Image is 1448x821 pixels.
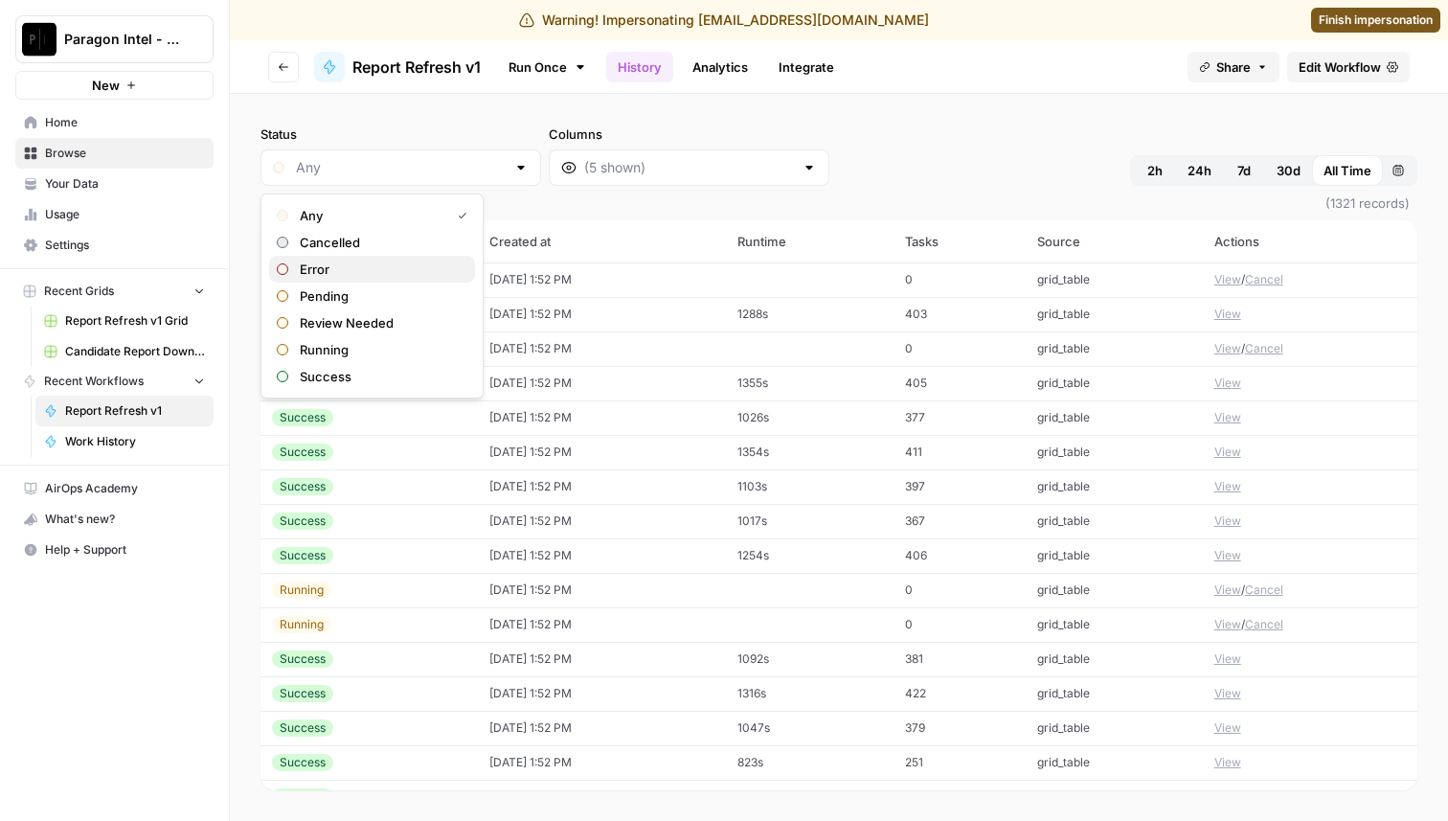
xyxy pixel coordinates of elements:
td: 0 [894,573,1026,607]
button: View [1214,271,1241,288]
label: Columns [549,125,829,144]
td: grid_table [1026,400,1203,435]
a: Home [15,107,214,138]
a: Run Once [496,51,599,83]
button: View [1214,375,1241,392]
td: grid_table [1026,642,1203,676]
span: 7d [1237,161,1251,180]
td: 1354s [726,435,894,469]
td: / [1203,607,1417,642]
a: Finish impersonation [1311,8,1440,33]
a: Settings [15,230,214,261]
span: Report Refresh v1 [65,402,205,420]
span: Recent Workflows [44,373,144,390]
a: History [606,52,673,82]
td: grid_table [1026,607,1203,642]
td: [DATE] 1:52 PM [478,469,726,504]
span: (1321 records) [260,186,1417,220]
td: 422 [894,676,1026,711]
div: What's new? [16,505,213,534]
span: Any [300,206,442,225]
td: [DATE] 1:52 PM [478,642,726,676]
button: View [1214,685,1241,702]
span: All Time [1324,161,1371,180]
td: / [1203,573,1417,607]
div: Success [272,650,333,668]
span: Edit Workflow [1299,57,1381,77]
td: [DATE] 1:52 PM [478,504,726,538]
td: 381 [894,642,1026,676]
span: Settings [45,237,205,254]
td: grid_table [1026,780,1203,814]
span: Error [300,260,460,279]
span: Review Needed [300,313,460,332]
td: 379 [894,711,1026,745]
div: Success [272,547,333,564]
span: Running [300,340,460,359]
td: grid_table [1026,262,1203,297]
input: (5 shown) [584,158,794,177]
span: Browse [45,145,205,162]
button: Share [1188,52,1279,82]
button: View [1214,754,1241,771]
td: 1092s [726,642,894,676]
span: Paragon Intel - Bill / Ty / [PERSON_NAME] R&D [64,30,180,49]
td: [DATE] 1:52 PM [478,262,726,297]
th: Created at [478,220,726,262]
button: View [1214,513,1241,530]
button: View [1214,616,1241,633]
td: grid_table [1026,435,1203,469]
td: grid_table [1026,331,1203,366]
a: Integrate [767,52,846,82]
button: 7d [1223,155,1265,186]
td: [DATE] 1:52 PM [478,607,726,642]
td: 1316s [726,676,894,711]
td: [DATE] 1:52 PM [478,780,726,814]
div: Success [272,444,333,461]
td: 823s [726,745,894,780]
td: 397 [894,469,1026,504]
td: 1047s [726,711,894,745]
td: [DATE] 1:52 PM [478,573,726,607]
button: 30d [1265,155,1312,186]
button: View [1214,719,1241,737]
td: 367 [894,504,1026,538]
td: 405 [894,366,1026,400]
span: Your Data [45,175,205,193]
td: grid_table [1026,538,1203,573]
td: / [1203,262,1417,297]
a: Analytics [681,52,759,82]
a: Work History [35,426,214,457]
td: 411 [894,435,1026,469]
td: [DATE] 1:52 PM [478,711,726,745]
td: 0 [894,331,1026,366]
td: 406 [894,538,1026,573]
div: Success [272,788,333,806]
button: View [1214,788,1241,806]
td: / [1203,331,1417,366]
td: grid_table [1026,297,1203,331]
button: Cancel [1245,582,1283,599]
button: View [1214,478,1241,495]
td: grid_table [1026,711,1203,745]
button: 2h [1134,155,1176,186]
a: Your Data [15,169,214,199]
td: 1103s [726,469,894,504]
button: View [1214,650,1241,668]
span: 24h [1188,161,1211,180]
img: Paragon Intel - Bill / Ty / Colby R&D Logo [22,22,57,57]
div: Success [272,409,333,426]
span: New [92,76,120,95]
div: Warning! Impersonating [EMAIL_ADDRESS][DOMAIN_NAME] [519,11,929,30]
td: 251 [894,745,1026,780]
button: Recent Grids [15,277,214,306]
a: Edit Workflow [1287,52,1410,82]
a: Browse [15,138,214,169]
span: Home [45,114,205,131]
td: [DATE] 1:52 PM [478,745,726,780]
span: Work History [65,433,205,450]
button: View [1214,409,1241,426]
td: grid_table [1026,745,1203,780]
div: Success [272,478,333,495]
span: 2h [1147,161,1163,180]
